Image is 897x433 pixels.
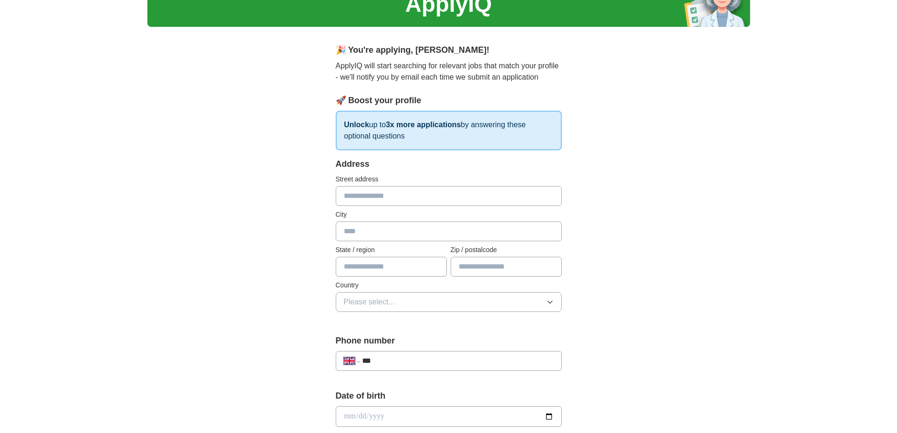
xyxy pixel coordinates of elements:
span: Please select... [344,296,395,308]
label: Zip / postalcode [451,245,562,255]
strong: Unlock [344,121,369,129]
button: Please select... [336,292,562,312]
label: Street address [336,174,562,184]
label: City [336,210,562,220]
p: up to by answering these optional questions [336,111,562,150]
p: ApplyIQ will start searching for relevant jobs that match your profile - we'll notify you by emai... [336,60,562,83]
strong: 3x more applications [386,121,461,129]
label: State / region [336,245,447,255]
div: Address [336,158,562,171]
div: 🚀 Boost your profile [336,94,562,107]
label: Country [336,280,562,290]
label: Phone number [336,335,562,347]
div: 🎉 You're applying , [PERSON_NAME] ! [336,44,562,57]
label: Date of birth [336,390,562,402]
